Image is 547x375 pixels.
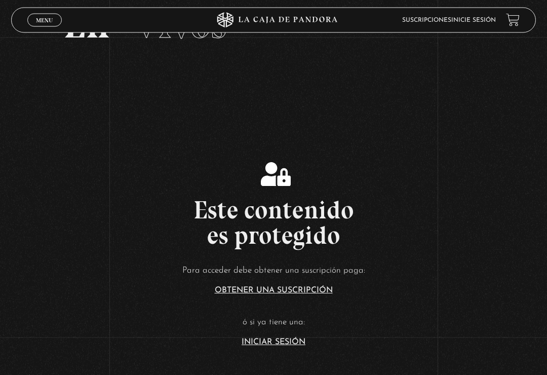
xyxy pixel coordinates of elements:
span: Menu [36,17,53,23]
a: Iniciar Sesión [242,339,305,347]
a: View your shopping cart [506,13,520,27]
span: Cerrar [33,26,57,33]
a: Suscripciones [402,17,451,23]
h2: En [63,4,483,45]
a: Inicie sesión [451,17,496,23]
a: Obtener una suscripción [215,287,333,295]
